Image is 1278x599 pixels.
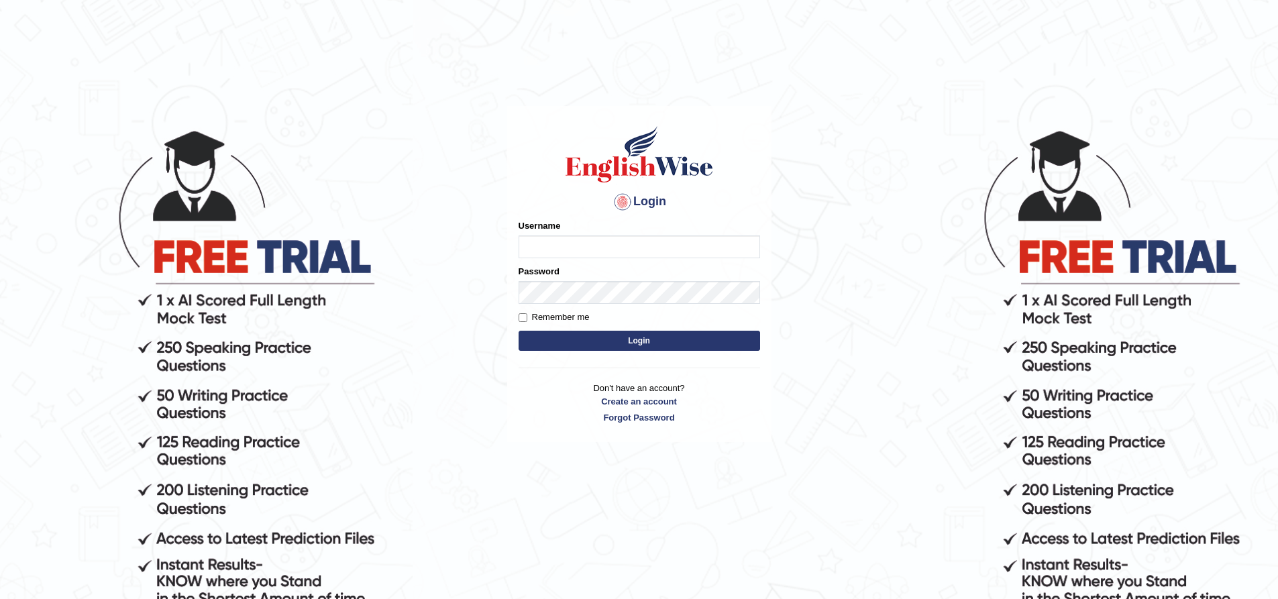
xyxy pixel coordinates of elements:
[519,331,760,351] button: Login
[519,411,760,424] a: Forgot Password
[519,219,561,232] label: Username
[519,395,760,408] a: Create an account
[519,382,760,423] p: Don't have an account?
[519,265,560,278] label: Password
[519,191,760,213] h4: Login
[563,124,716,184] img: Logo of English Wise sign in for intelligent practice with AI
[519,313,527,322] input: Remember me
[519,311,590,324] label: Remember me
